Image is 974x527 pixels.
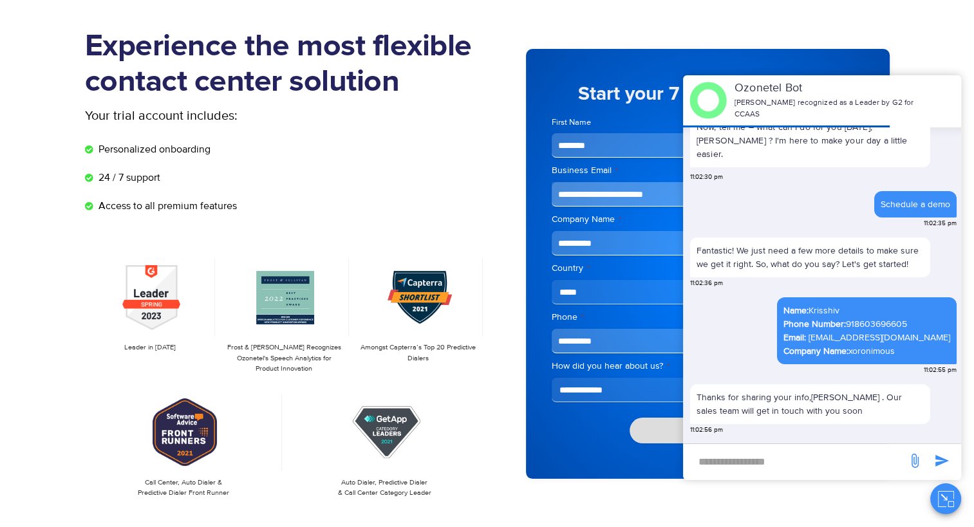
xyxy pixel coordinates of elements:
span: 11:02:56 pm [690,425,723,435]
span: send message [902,448,928,474]
p: Amongst Capterra’s Top 20 Predictive Dialers [359,342,476,364]
a: [EMAIL_ADDRESS][DOMAIN_NAME] [809,331,950,344]
p: Leader in [DATE] [91,342,209,353]
p: Call Center, Auto Dialer & Predictive Dialer Front Runner [91,477,276,499]
button: Close chat [930,483,961,514]
img: header [689,82,727,119]
p: Auto Dialer, Predictive Dialer & Call Center Category Leader [292,477,477,499]
h5: Start your 7 day free trial now [552,84,864,104]
span: 11:02:30 pm [690,172,723,182]
span: Access to all premium features [95,198,237,214]
span: send message [929,448,955,474]
p: Now, tell me – what can I do for you [DATE], [PERSON_NAME] ? I'm here to make your day a little e... [690,114,930,167]
span: 11:02:55 pm [924,365,957,375]
b: Phone Number: [783,319,846,329]
label: First Name [552,116,704,129]
p: Your trial account includes: [85,106,391,125]
span: 11:02:36 pm [690,279,723,288]
b: Email: [783,332,806,343]
p: Frost & [PERSON_NAME] Recognizes Ozonetel's Speech Analytics for Product Innovation [225,342,342,374]
b: Name: [783,305,809,316]
label: Phone [552,311,864,324]
span: Personalized onboarding [95,142,211,157]
label: How did you hear about us? [552,360,864,373]
div: Krisshiv 918603696605 xoronimous [783,304,950,358]
b: Company Name: [783,346,848,356]
p: Ozonetel Bot [735,80,919,97]
label: Country [552,262,864,275]
span: 24 / 7 support [95,170,160,185]
label: Business Email [552,164,864,177]
div: new-msg-input [689,450,901,474]
p: Fantastic! We just need a few more details to make sure we get it right. So, what do you say? Let... [697,244,924,271]
p: [PERSON_NAME] recognized as a Leader by G2 for CCAAS [735,97,919,120]
p: Thanks for sharing your info,[PERSON_NAME] . Our sales team will get in touch with you soon [697,391,924,418]
span: 11:02:35 pm [924,219,957,228]
span: end chat or minimize [921,96,931,106]
label: Company Name [552,213,864,226]
h1: Experience the most flexible contact center solution [85,29,487,100]
div: Schedule a demo [881,198,950,211]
